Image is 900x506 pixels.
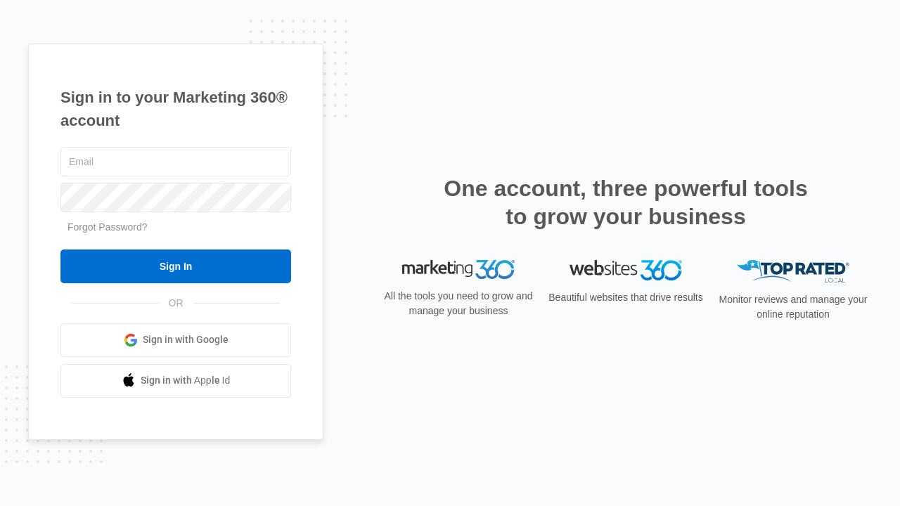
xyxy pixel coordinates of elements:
[570,260,682,280] img: Websites 360
[141,373,231,388] span: Sign in with Apple Id
[60,364,291,398] a: Sign in with Apple Id
[67,221,148,233] a: Forgot Password?
[439,174,812,231] h2: One account, three powerful tools to grow your business
[380,289,537,318] p: All the tools you need to grow and manage your business
[60,147,291,176] input: Email
[60,86,291,132] h1: Sign in to your Marketing 360® account
[143,332,229,347] span: Sign in with Google
[60,323,291,357] a: Sign in with Google
[737,260,849,283] img: Top Rated Local
[159,296,193,311] span: OR
[547,290,705,305] p: Beautiful websites that drive results
[60,249,291,283] input: Sign In
[402,260,515,280] img: Marketing 360
[714,292,872,322] p: Monitor reviews and manage your online reputation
